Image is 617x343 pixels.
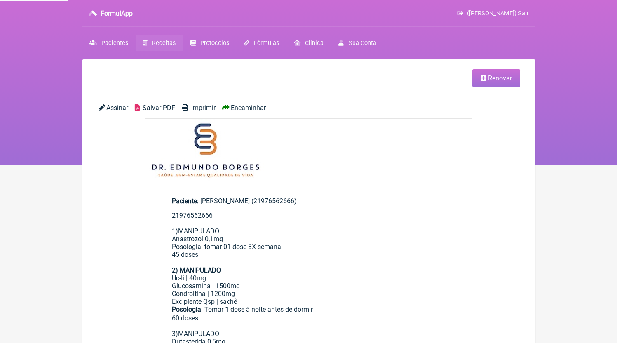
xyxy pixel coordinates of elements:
div: Condroitina | 1200mg [172,290,446,298]
span: Encaminhar [231,104,266,112]
a: Protocolos [183,35,237,51]
span: Clínica [305,40,324,47]
strong: 2) MANIPULADO [172,266,221,274]
span: Assinar [106,104,128,112]
span: Protocolos [200,40,229,47]
div: Excipiente Qsp | sachê [172,298,446,305]
a: Imprimir [182,104,216,112]
span: Imprimir [191,104,216,112]
span: Paciente: [172,197,199,205]
a: Renovar [472,69,520,87]
span: Fórmulas [254,40,279,47]
div: Uc-Ii | 40mg [172,274,446,282]
a: Salvar PDF [135,104,175,112]
a: Sua Conta [331,35,383,51]
span: Receitas [152,40,176,47]
div: [PERSON_NAME] (21976562666) [172,197,446,205]
span: Salvar PDF [143,104,175,112]
a: Receitas [136,35,183,51]
span: Pacientes [101,40,128,47]
span: Sua Conta [349,40,376,47]
span: ([PERSON_NAME]) Sair [467,10,529,17]
a: Clínica [286,35,331,51]
a: Pacientes [82,35,136,51]
a: Encaminhar [222,104,266,112]
img: 2Q== [145,119,265,182]
a: Assinar [99,104,128,112]
h3: FormulApp [101,9,133,17]
span: Renovar [488,74,512,82]
a: Fórmulas [237,35,286,51]
div: 21976562666 1)MANIPULADO Anastrozol 0,1mg Posologia: tomar 01 dose 3X semana 45 doses [172,211,446,266]
strong: Posologia [172,305,201,313]
a: ([PERSON_NAME]) Sair [457,10,528,17]
div: Glucosamina | 1500mg [172,282,446,290]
